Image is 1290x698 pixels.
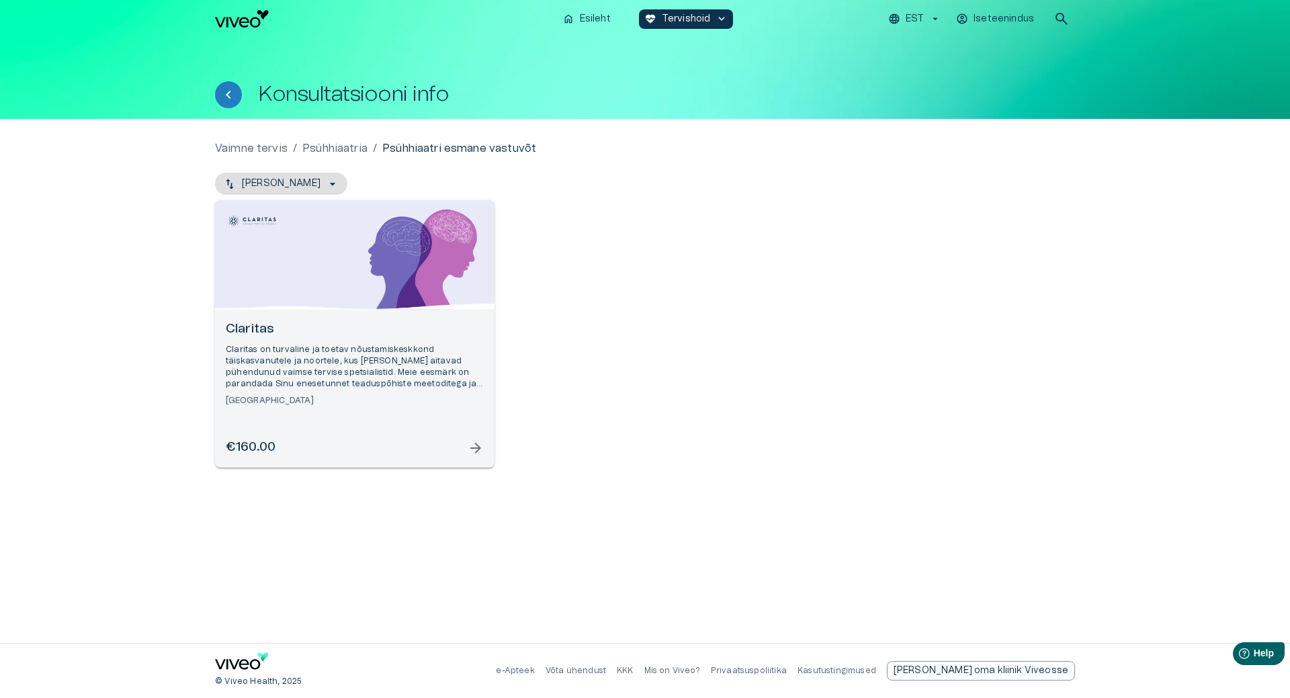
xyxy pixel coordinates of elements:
button: EST [886,9,943,29]
button: homeEsileht [557,9,617,29]
div: [PERSON_NAME] oma kliinik Viveosse [887,661,1075,681]
a: Open selected supplier available booking dates [215,200,494,468]
button: ecg_heartTervishoidkeyboard_arrow_down [639,9,734,29]
button: Tagasi [215,81,242,108]
p: / [293,140,297,157]
a: Privaatsuspoliitika [711,666,787,674]
a: Navigate to home page [215,652,269,674]
p: [PERSON_NAME] [242,177,320,191]
p: / [373,140,377,157]
a: Navigate to homepage [215,10,552,28]
span: keyboard_arrow_down [716,13,728,25]
h6: [GEOGRAPHIC_DATA] [226,395,484,406]
p: EST [906,12,924,26]
p: Esileht [580,12,611,26]
span: ecg_heart [644,13,656,25]
iframe: Help widget launcher [1185,637,1290,674]
span: search [1053,11,1070,27]
img: Claritas logo [225,210,279,232]
h1: Konsultatsiooni info [258,83,449,106]
a: Vaimne tervis [215,140,288,157]
p: Võta ühendust [546,665,606,677]
p: Tervishoid [662,12,711,26]
p: Mis on Viveo? [644,665,700,677]
button: Iseteenindus [954,9,1037,29]
p: Iseteenindus [974,12,1034,26]
p: Claritas on turvaline ja toetav nõustamiskeskkond täiskasvanutele ja noortele, kus [PERSON_NAME] ... [226,344,484,390]
a: Psühhiaatria [302,140,368,157]
h6: Claritas [226,320,484,339]
button: [PERSON_NAME] [215,173,347,195]
h6: €160.00 [226,439,275,457]
span: arrow_forward [468,440,484,456]
a: Kasutustingimused [798,666,876,674]
p: © Viveo Health, 2025 [215,676,302,687]
a: Send email to partnership request to viveo [887,661,1075,681]
p: [PERSON_NAME] oma kliinik Viveosse [894,664,1068,678]
img: Viveo logo [215,10,269,28]
a: e-Apteek [496,666,534,674]
span: home [562,13,574,25]
p: Psühhiaatri esmane vastuvõt [382,140,536,157]
button: open search modal [1048,5,1075,32]
a: KKK [617,666,634,674]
